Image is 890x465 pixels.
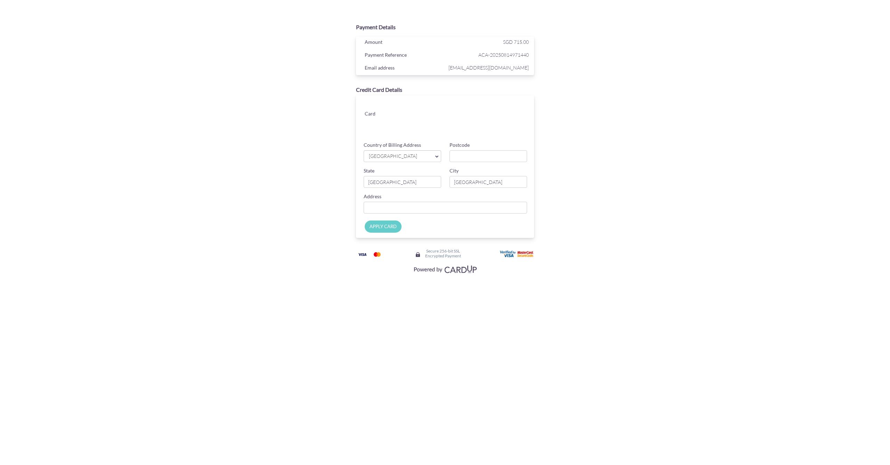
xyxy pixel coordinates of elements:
label: Country of Billing Address [364,142,421,149]
iframe: Secure card expiration date input frame [408,118,468,130]
div: Email address [359,63,447,74]
span: [EMAIL_ADDRESS][DOMAIN_NAME] [447,63,529,72]
span: [GEOGRAPHIC_DATA] [368,153,430,160]
h6: Secure 256-bit SSL Encrypted Payment [425,249,461,258]
img: Visa [355,250,369,259]
div: Payment Reference [359,50,447,61]
label: Postcode [450,142,470,149]
div: Credit Card Details [356,86,534,94]
input: APPLY CARD [365,221,402,233]
img: Mastercard [370,250,384,259]
span: ACA-20250814971440 [447,50,529,59]
iframe: Secure card security code input frame [468,118,527,130]
div: Card [359,109,403,120]
iframe: Secure card number input frame [408,102,528,115]
label: City [450,167,459,174]
img: User card [500,250,535,258]
label: State [364,167,374,174]
label: Address [364,193,381,200]
span: SGD 715.00 [503,39,529,45]
img: Visa, Mastercard [410,263,480,275]
div: Payment Details [356,23,534,31]
div: Amount [359,38,447,48]
img: Secure lock [415,252,421,257]
a: [GEOGRAPHIC_DATA] [364,150,441,162]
